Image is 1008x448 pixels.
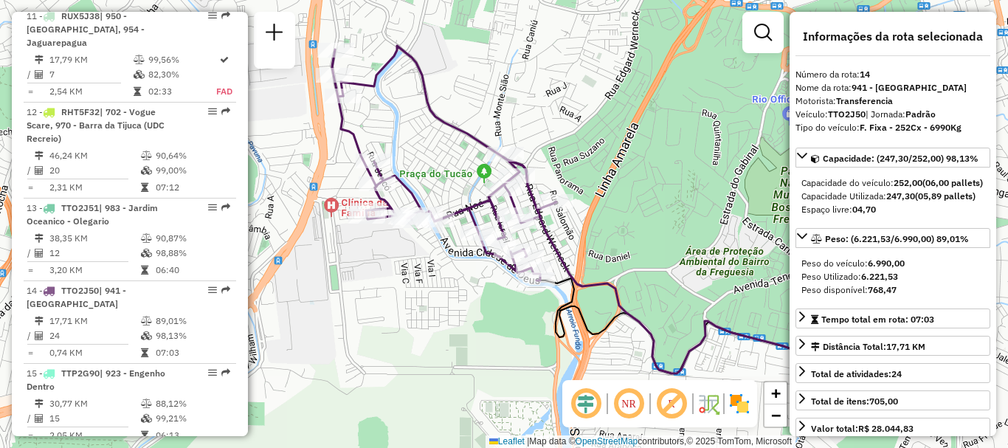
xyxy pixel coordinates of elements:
[49,314,140,328] td: 17,71 KM
[61,202,99,213] span: TTO2J51
[221,368,230,377] em: Rota exportada
[886,190,915,201] strong: 247,30
[134,55,145,64] i: % de utilização do peso
[155,328,229,343] td: 98,13%
[35,317,44,325] i: Distância Total
[221,107,230,116] em: Rota exportada
[141,348,148,357] i: Tempo total em rota
[905,108,936,120] strong: Padrão
[891,368,902,379] strong: 24
[61,368,100,379] span: TTP2G90
[49,411,140,426] td: 15
[27,285,126,309] span: 14 -
[795,251,990,303] div: Peso: (6.221,53/6.990,00) 89,01%
[141,317,152,325] i: % de utilização do peso
[922,177,983,188] strong: (06,00 pallets)
[795,30,990,44] h4: Informações da rota selecionada
[155,263,229,278] td: 06:40
[697,392,720,416] img: Fluxo de ruas
[49,67,133,82] td: 7
[141,431,148,440] i: Tempo total em rota
[221,286,230,294] em: Rota exportada
[27,106,165,144] span: | 702 - Vogue Scare, 970 - Barra da Tijuca (UDC Recreio)
[795,309,990,328] a: Tempo total em rota: 07:03
[155,345,229,360] td: 07:03
[49,84,133,99] td: 2,54 KM
[811,340,925,354] div: Distância Total:
[27,202,158,227] span: 13 -
[748,18,778,47] a: Exibir filtros
[795,108,990,121] div: Veículo:
[801,190,984,203] div: Capacidade Utilizada:
[27,428,34,443] td: =
[801,203,984,216] div: Espaço livre:
[860,69,870,80] strong: 14
[208,107,217,116] em: Opções
[208,286,217,294] em: Opções
[61,285,99,296] span: TTO2J50
[35,55,44,64] i: Distância Total
[49,163,140,178] td: 20
[795,148,990,168] a: Capacidade: (247,30/252,00) 98,13%
[771,406,781,424] span: −
[260,18,289,51] a: Nova sessão e pesquisa
[795,363,990,383] a: Total de atividades:24
[27,10,145,48] span: | 950 - [GEOGRAPHIC_DATA], 954 - Jaguarepagua
[148,52,216,67] td: 99,56%
[811,422,914,435] div: Valor total:
[825,233,969,244] span: Peso: (6.221,53/6.990,00) 89,01%
[141,266,148,275] i: Tempo total em rota
[568,386,604,421] span: Ocultar deslocamento
[35,234,44,243] i: Distância Total
[27,368,165,392] span: | 923 - Engenho Dentro
[155,246,229,261] td: 98,88%
[764,404,787,427] a: Zoom out
[155,231,229,246] td: 90,87%
[886,341,925,352] span: 17,71 KM
[821,314,934,325] span: Tempo total em rota: 07:03
[527,436,529,447] span: |
[852,204,876,215] strong: 04,70
[35,151,44,160] i: Distância Total
[27,10,145,48] span: 11 -
[155,314,229,328] td: 89,01%
[811,368,902,379] span: Total de atividades:
[771,384,781,402] span: +
[141,414,152,423] i: % de utilização da cubagem
[61,106,100,117] span: RHT5F32
[795,68,990,81] div: Número da rota:
[134,87,141,96] i: Tempo total em rota
[155,148,229,163] td: 90,64%
[49,180,140,195] td: 2,31 KM
[49,263,140,278] td: 3,20 KM
[35,249,44,258] i: Total de Atividades
[894,177,922,188] strong: 252,00
[27,345,34,360] td: =
[49,52,133,67] td: 17,79 KM
[141,249,152,258] i: % de utilização da cubagem
[852,82,967,93] strong: 941 - [GEOGRAPHIC_DATA]
[49,328,140,343] td: 24
[220,55,229,64] i: Rota otimizada
[489,436,525,447] a: Leaflet
[49,428,140,443] td: 2,05 KM
[155,180,229,195] td: 07:12
[836,95,893,106] strong: Transferencia
[764,382,787,404] a: Zoom in
[35,166,44,175] i: Total de Atividades
[868,284,897,295] strong: 768,47
[27,163,34,178] td: /
[141,399,152,408] i: % de utilização do peso
[795,336,990,356] a: Distância Total:17,71 KM
[801,270,984,283] div: Peso Utilizado:
[795,94,990,108] div: Motorista:
[866,108,936,120] span: | Jornada:
[49,246,140,261] td: 12
[801,283,984,297] div: Peso disponível:
[35,70,44,79] i: Total de Atividades
[141,331,152,340] i: % de utilização da cubagem
[795,228,990,248] a: Peso: (6.221,53/6.990,00) 89,01%
[221,11,230,20] em: Rota exportada
[915,190,976,201] strong: (05,89 pallets)
[27,106,165,144] span: 12 -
